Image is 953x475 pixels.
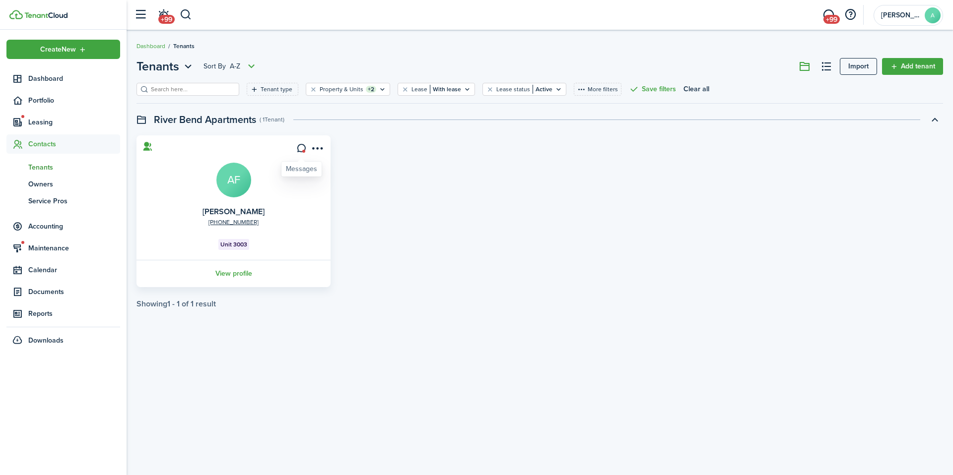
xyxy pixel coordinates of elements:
[819,2,838,28] a: Messaging
[840,58,877,75] a: Import
[486,85,494,93] button: Clear filter
[24,12,68,18] img: TenantCloud
[6,69,120,88] a: Dashboard
[286,164,317,174] div: Messages
[167,298,194,309] pagination-page-total: 1 - 1 of 1
[309,143,325,157] button: Open menu
[208,218,259,227] a: [PHONE_NUMBER]
[306,83,390,96] filter-tag: Open filter
[230,61,240,71] span: A-Z
[926,111,943,128] button: Toggle accordion
[6,159,120,176] a: Tenants
[9,10,23,19] img: TenantCloud
[136,135,943,308] tenant-list-swimlane-item: Toggle accordion
[261,85,292,94] filter-tag-label: Tenant type
[40,46,76,53] span: Create New
[28,196,120,206] span: Service Pros
[136,58,195,75] button: Open menu
[411,85,427,94] filter-tag-label: Lease
[136,42,165,51] a: Dashboard
[135,260,332,287] a: View profile
[28,117,120,127] span: Leasing
[203,206,265,217] a: [PERSON_NAME]
[158,15,175,24] span: +99
[28,179,120,189] span: Owners
[136,58,179,75] span: Tenants
[309,85,318,93] button: Clear filter
[204,60,258,72] button: Open menu
[533,85,552,94] filter-tag-value: Active
[28,308,120,319] span: Reports
[430,85,461,94] filter-tag-value: With lease
[574,83,621,96] button: More filters
[154,112,256,127] swimlane-title: River Bend Apartments
[173,42,195,51] span: Tenants
[131,5,150,24] button: Open sidebar
[6,304,120,323] a: Reports
[6,176,120,192] a: Owners
[496,85,530,94] filter-tag-label: Lease status
[366,86,376,93] filter-tag-counter: +2
[154,2,173,28] a: Notifications
[204,60,258,72] button: Sort byA-Z
[28,221,120,232] span: Accounting
[629,83,676,96] button: Save filters
[180,6,192,23] button: Search
[28,243,120,253] span: Maintenance
[247,83,298,96] filter-tag: Open filter
[398,83,475,96] filter-tag: Open filter
[401,85,409,93] button: Clear filter
[28,335,64,346] span: Downloads
[136,299,216,308] div: Showing result
[260,115,284,124] swimlane-subtitle: ( 1 Tenant )
[28,162,120,173] span: Tenants
[6,192,120,209] a: Service Pros
[683,83,709,96] button: Clear all
[842,6,859,23] button: Open resource center
[823,15,840,24] span: +99
[216,163,251,197] a: AF
[28,287,120,297] span: Documents
[882,58,943,75] a: Add tenant
[28,95,120,106] span: Portfolio
[204,61,230,71] span: Sort by
[6,40,120,59] button: Open menu
[148,85,236,94] input: Search here...
[925,7,941,23] avatar-text: A
[482,83,566,96] filter-tag: Open filter
[28,73,120,84] span: Dashboard
[28,139,120,149] span: Contacts
[320,85,363,94] filter-tag-label: Property & Units
[881,12,921,19] span: Angelica
[136,58,195,75] button: Tenants
[28,265,120,275] span: Calendar
[220,240,247,249] span: Unit 3003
